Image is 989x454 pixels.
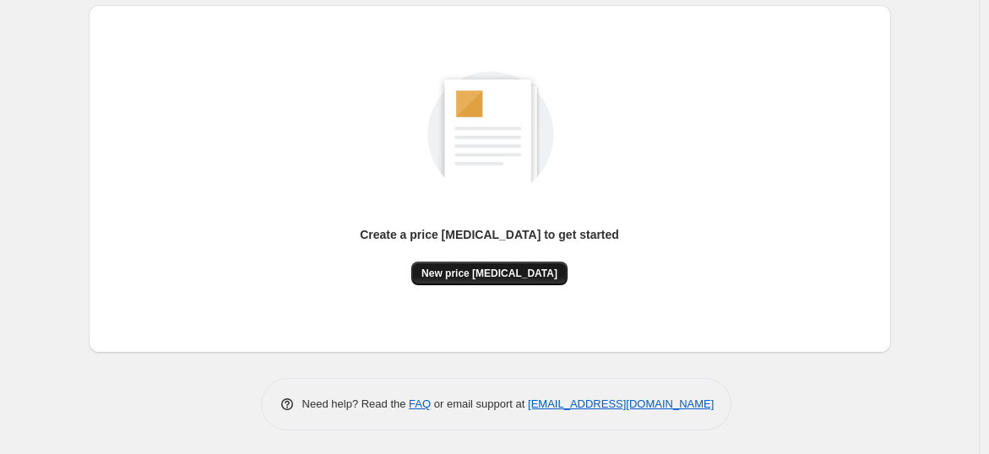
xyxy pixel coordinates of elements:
[302,397,410,410] span: Need help? Read the
[528,397,714,410] a: [EMAIL_ADDRESS][DOMAIN_NAME]
[411,262,568,285] button: New price [MEDICAL_DATA]
[409,397,431,410] a: FAQ
[431,397,528,410] span: or email support at
[421,267,557,280] span: New price [MEDICAL_DATA]
[360,226,619,243] p: Create a price [MEDICAL_DATA] to get started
